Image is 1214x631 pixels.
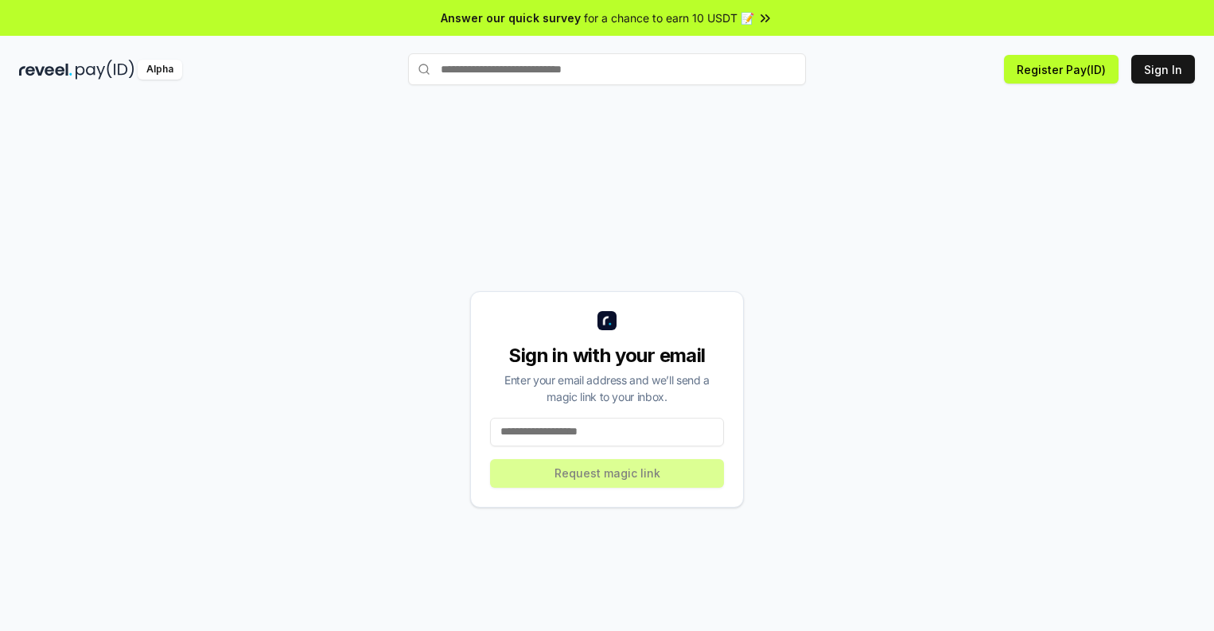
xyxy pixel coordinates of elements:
button: Sign In [1131,55,1195,84]
img: reveel_dark [19,60,72,80]
div: Alpha [138,60,182,80]
div: Sign in with your email [490,343,724,368]
span: for a chance to earn 10 USDT 📝 [584,10,754,26]
img: logo_small [597,311,617,330]
div: Enter your email address and we’ll send a magic link to your inbox. [490,372,724,405]
img: pay_id [76,60,134,80]
span: Answer our quick survey [441,10,581,26]
button: Register Pay(ID) [1004,55,1119,84]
